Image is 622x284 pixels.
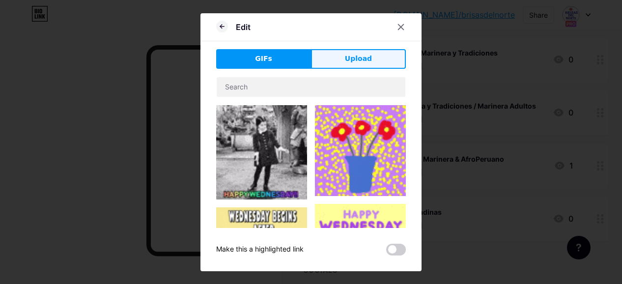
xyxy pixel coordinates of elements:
div: Make this a highlighted link [216,244,304,256]
input: Search [217,77,405,97]
span: GIFs [255,54,272,64]
img: Gihpy [315,105,406,196]
img: Gihpy [216,105,307,200]
button: Upload [311,49,406,69]
div: Edit [236,21,251,33]
span: Upload [345,54,372,64]
button: GIFs [216,49,311,69]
